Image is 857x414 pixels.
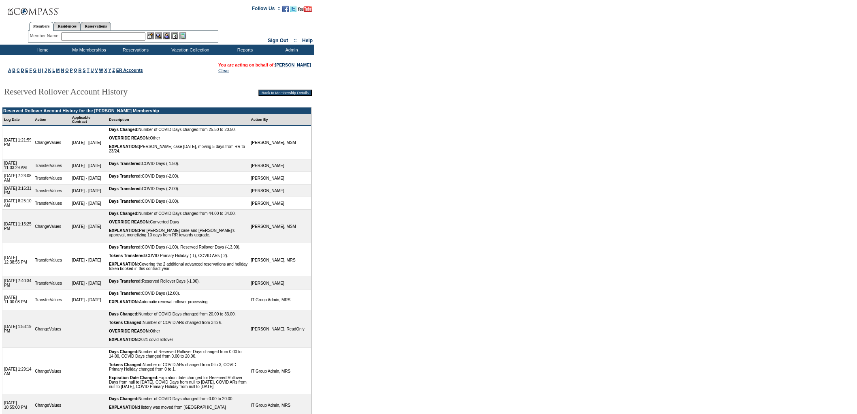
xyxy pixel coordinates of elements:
[70,197,107,210] td: [DATE] - [DATE]
[87,68,90,73] a: T
[109,174,248,178] div: COVID Days (-2.00).
[2,114,33,126] td: Log Date
[2,243,33,277] td: [DATE] 12:38:56 PM
[109,199,142,204] b: Days Transfered:
[2,159,33,172] td: [DATE] 11:03:29 AM
[258,90,312,96] input: Back to Membership Details
[109,144,248,153] div: [PERSON_NAME] case [DATE], moving 5 days from RR to 23/24.
[109,187,142,191] b: Days Transfered:
[275,62,311,67] a: [PERSON_NAME]
[249,310,311,348] td: [PERSON_NAME], ReadOnly
[33,126,70,159] td: ChangeValues
[74,68,77,73] a: Q
[218,68,229,73] a: Clear
[70,290,107,310] td: [DATE] - [DATE]
[2,310,33,348] td: [DATE] 1:53:19 PM
[109,363,143,367] b: Tokens Changed:
[33,277,70,290] td: TransferValues
[109,405,139,410] b: EXPLANATION:
[52,68,55,73] a: L
[249,197,311,210] td: [PERSON_NAME]
[33,348,70,395] td: ChangeValues
[249,126,311,159] td: [PERSON_NAME], MSM
[2,81,209,105] td: Reserved Rollover Account History
[70,68,72,73] a: P
[12,68,15,73] a: B
[38,68,41,73] a: H
[155,32,162,39] img: View
[65,45,111,55] td: My Memberships
[171,32,178,39] img: Reservations
[249,243,311,277] td: [PERSON_NAME], MRS
[249,277,311,290] td: [PERSON_NAME]
[107,114,249,126] td: Description
[111,45,158,55] td: Reservations
[2,172,33,184] td: [DATE] 7:23:08 AM
[109,350,139,354] b: Days Changed:
[109,300,248,304] div: Automatic renewal rollover processing
[2,277,33,290] td: [DATE] 7:40:34 PM
[33,68,36,73] a: G
[109,253,146,258] b: Tokens Transfered:
[294,38,297,43] span: ::
[249,172,311,184] td: [PERSON_NAME]
[302,38,313,43] a: Help
[99,68,103,73] a: W
[2,197,33,210] td: [DATE] 8:25:10 AM
[109,174,142,178] b: Days Transfered:
[33,114,70,126] td: Action
[290,8,296,13] a: Follow us on Twitter
[109,187,248,191] div: COVID Days (-2.00).
[33,290,70,310] td: TransferValues
[249,210,311,243] td: [PERSON_NAME], MSM
[109,320,248,325] div: Number of COVID ARs changed from 3 to 6.
[70,184,107,197] td: [DATE] - [DATE]
[53,22,81,30] a: Residences
[109,329,150,333] b: OVERRIDE REASON:
[109,337,139,342] b: EXPLANATION:
[109,279,142,283] b: Days Transfered:
[29,22,54,31] a: Members
[33,310,70,348] td: ChangeValues
[81,22,111,30] a: Reservations
[109,397,139,401] b: Days Changed:
[109,312,248,316] div: Number of COVID Days changed from 20.00 to 33.00.
[252,5,281,15] td: Follow Us ::
[29,68,32,73] a: F
[109,211,248,216] div: Number of COVID Days changed from 44.00 to 34.00.
[109,220,150,224] b: OVERRIDE REASON:
[2,210,33,243] td: [DATE] 1:15:25 PM
[109,136,248,140] div: Other
[221,45,267,55] td: Reports
[109,161,248,166] div: COVID Days (-1.50).
[109,329,248,333] div: Other
[18,45,65,55] td: Home
[70,114,107,126] td: Applicable Contract
[70,159,107,172] td: [DATE] - [DATE]
[249,184,311,197] td: [PERSON_NAME]
[109,245,248,249] div: COVID Days (-1.00), Reserved Rollover Days (-13.00).
[298,6,312,12] img: Subscribe to our YouTube Channel
[109,363,248,371] div: Number of COVID ARs changed from 0 to 3, COVID Primary Holiday changed from 0 to 1.
[2,348,33,395] td: [DATE] 1:29:14 AM
[17,68,20,73] a: C
[70,243,107,277] td: [DATE] - [DATE]
[33,197,70,210] td: TransferValues
[109,375,248,389] div: Expiration date changed for Reserved Rollover Days from null to [DATE], COVID Days from null to [...
[109,136,150,140] b: OVERRIDE REASON:
[109,245,142,249] b: Days Transfered:
[65,68,68,73] a: O
[249,159,311,172] td: [PERSON_NAME]
[179,32,186,39] img: b_calculator.gif
[282,6,289,12] img: Become our fan on Facebook
[109,262,248,271] div: Covering the 2 additional advanced reservations and holiday token booked in this contract year.
[25,68,28,73] a: E
[158,45,221,55] td: Vacation Collection
[2,290,33,310] td: [DATE] 11:00:08 PM
[267,45,314,55] td: Admin
[70,277,107,290] td: [DATE] - [DATE]
[8,68,11,73] a: A
[112,68,115,73] a: Z
[268,38,288,43] a: Sign Out
[109,253,248,258] div: COVID Primary Holiday (-1), COVID ARs (-2).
